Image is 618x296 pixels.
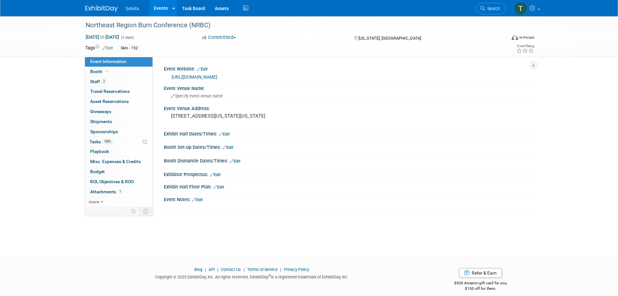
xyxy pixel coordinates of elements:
a: [URL][DOMAIN_NAME] [172,74,217,80]
a: Sponsorships [85,127,152,137]
a: Tasks100% [85,137,152,147]
sup: ® [269,274,271,277]
a: Edit [230,159,240,163]
span: Search [485,6,500,11]
span: Tasks [90,139,113,144]
span: 1 [118,189,123,194]
a: Search [476,3,506,14]
a: more [85,197,152,207]
span: (2 days) [120,35,134,40]
div: Event Notes: [164,195,533,203]
i: Booth reservation complete [105,70,109,73]
a: Contact Us [221,267,241,272]
a: Booth [85,67,152,77]
a: Budget [85,167,152,177]
span: Giveaways [90,109,111,114]
a: Edit [210,173,221,177]
div: Event Website: [164,64,533,72]
td: Personalize Event Tab Strip [128,207,139,215]
span: Solvita [126,6,139,11]
a: Giveaways [85,107,152,117]
span: Asset Reservations [90,99,129,104]
span: | [203,267,208,272]
span: Event Information [90,59,127,64]
span: Budget [90,169,105,174]
span: Shipments [90,119,112,124]
span: | [242,267,246,272]
div: Exhibitor Prospectus: [164,170,533,178]
div: Skin - 152 [119,45,140,52]
a: ROI, Objectives & ROO [85,177,152,187]
div: Booth Dismantle Dates/Times: [164,156,533,164]
button: Committed [200,34,238,41]
span: Attachments [90,189,123,194]
div: $150 off for them. [428,286,533,291]
div: Event Venue Address: [164,104,533,112]
a: Playbook [85,147,152,157]
span: | [279,267,283,272]
span: [US_STATE], [GEOGRAPHIC_DATA] [358,36,421,41]
a: Edit [219,132,230,136]
a: Blog [194,267,202,272]
td: Toggle Event Tabs [139,207,152,215]
a: Staff2 [85,77,152,87]
div: Booth Set-up Dates/Times: [164,142,533,151]
div: Exhibit Hall Dates/Times: [164,129,533,137]
span: ROI, Objectives & ROO [90,179,134,184]
a: Attachments1 [85,187,152,197]
div: Exhibit Hall Floor Plan: [164,182,533,190]
span: Booth [90,69,110,74]
a: Asset Reservations [85,97,152,107]
a: Terms of Service [247,267,278,272]
td: Tags [85,45,113,52]
a: Privacy Policy [284,267,309,272]
a: API [209,267,215,272]
span: Misc. Expenses & Credits [90,159,141,164]
span: [DATE] [DATE] [85,34,119,40]
div: In-Person [519,35,534,40]
a: Misc. Expenses & Credits [85,157,152,167]
pre: [STREET_ADDRESS][US_STATE][US_STATE] [171,113,310,119]
span: 100% [103,139,113,144]
a: Edit [192,198,203,202]
span: Staff [90,79,106,84]
a: Edit [102,46,113,50]
span: Travel Reservations [90,89,130,94]
a: Edit [223,145,233,150]
a: Travel Reservations [85,87,152,97]
a: Edit [213,185,224,189]
div: Event Venue Name: [164,84,533,92]
img: Tyler Cunningham [515,2,527,15]
a: Event Information [85,57,152,67]
div: Northeast Region Burn Conference (NRBC) [83,19,496,31]
div: Copyright © 2025 ExhibitDay, Inc. All rights reserved. ExhibitDay is a registered trademark of Ex... [85,273,419,280]
span: Sponsorships [90,129,118,134]
span: 2 [102,79,106,84]
a: Edit [197,67,208,71]
a: Refer & Earn [459,268,502,278]
span: to [99,34,105,40]
div: Event Rating [516,45,534,48]
a: Shipments [85,117,152,127]
img: Format-Inperson.png [512,35,518,40]
span: Playbook [90,149,109,154]
div: Event Format [468,34,535,44]
span: | [216,267,220,272]
span: more [89,199,99,204]
div: $500 Amazon gift card for you, [428,276,533,291]
span: Specify event venue name [171,94,223,98]
img: ExhibitDay [85,6,118,12]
